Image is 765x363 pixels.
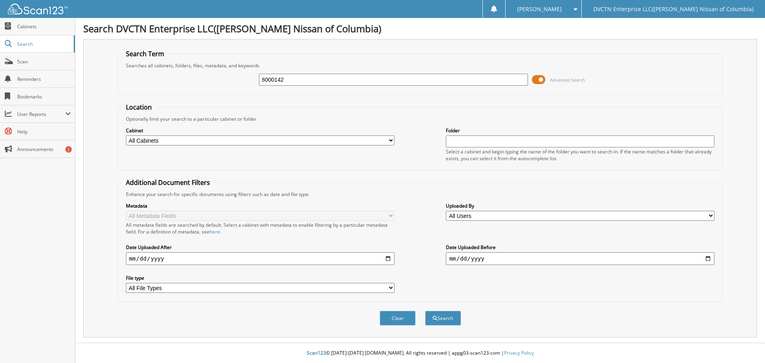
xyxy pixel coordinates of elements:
[504,349,534,356] a: Privacy Policy
[122,191,719,198] div: Enhance your search for specific documents using filters such as date and file type.
[83,22,757,35] h1: Search DVCTN Enterprise LLC([PERSON_NAME] Nissan of Columbia)
[446,202,714,209] label: Uploaded By
[307,349,326,356] span: Scan123
[446,252,714,265] input: end
[126,252,394,265] input: start
[122,103,156,112] legend: Location
[380,311,416,326] button: Clear
[126,222,394,235] div: All metadata fields are searched by default. Select a cabinet with metadata to enable filtering b...
[126,275,394,281] label: File type
[210,228,220,235] a: here
[17,93,71,100] span: Bookmarks
[65,146,72,153] div: 2
[126,202,394,209] label: Metadata
[122,62,719,69] div: Searches all cabinets, folders, files, metadata, and keywords
[17,58,71,65] span: Scan
[17,128,71,135] span: Help
[8,4,68,14] img: scan123-logo-white.svg
[17,111,65,118] span: User Reports
[593,7,753,12] span: DVCTN Enterprise LLC([PERSON_NAME] Nissan of Columbia)
[17,76,71,82] span: Reminders
[517,7,562,12] span: [PERSON_NAME]
[126,127,394,134] label: Cabinet
[126,244,394,251] label: Date Uploaded After
[17,23,71,30] span: Cabinets
[122,116,719,122] div: Optionally limit your search to a particular cabinet or folder
[446,148,714,162] div: Select a cabinet and begin typing the name of the folder you want to search in. If the name match...
[122,49,168,58] legend: Search Term
[17,41,70,47] span: Search
[425,311,461,326] button: Search
[122,178,214,187] legend: Additional Document Filters
[550,77,585,83] span: Advanced Search
[446,244,714,251] label: Date Uploaded Before
[446,127,714,134] label: Folder
[75,343,765,363] div: © [DATE]-[DATE] [DOMAIN_NAME]. All rights reserved | appg03-scan123-com |
[17,146,71,153] span: Announcements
